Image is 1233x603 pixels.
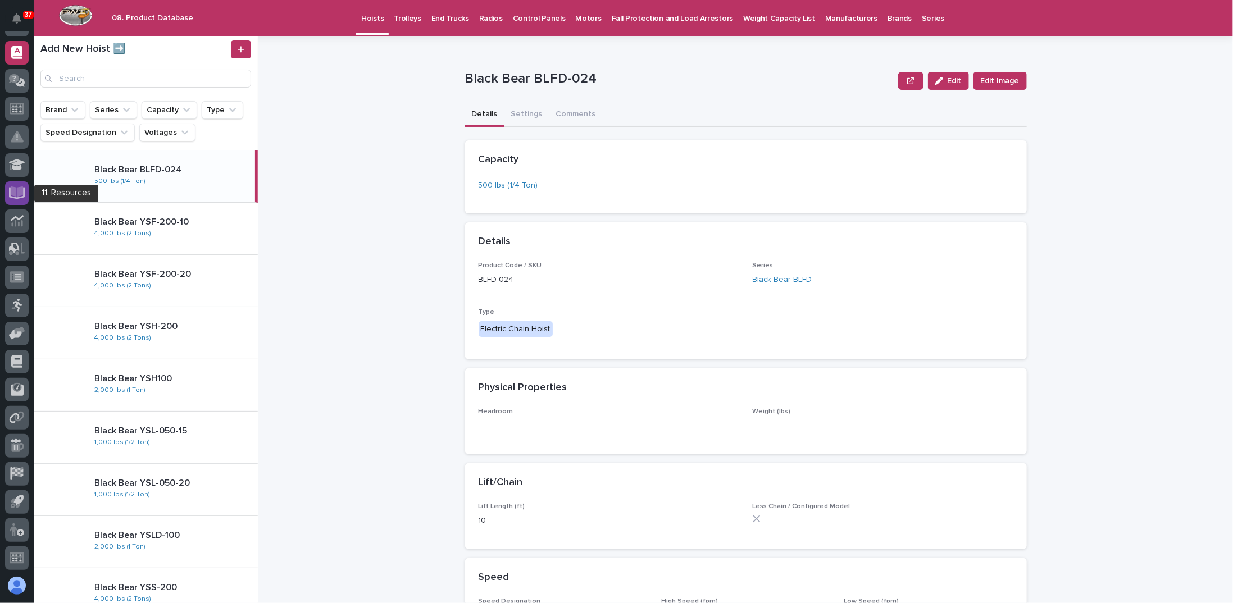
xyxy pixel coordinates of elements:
[753,274,812,286] a: Black Bear BLFD
[14,13,29,31] div: Notifications37
[40,70,251,88] input: Search
[973,72,1027,90] button: Edit Image
[25,11,32,19] p: 37
[139,124,195,141] button: Voltages
[40,43,229,56] h1: Add New Hoist ➡️
[34,359,258,412] a: Black Bear YSH1002,000 lbs (1 Ton)
[479,408,513,415] span: Headroom
[40,101,85,119] button: Brand
[753,420,1013,432] p: -
[34,150,258,203] a: Black Bear BLFD-024500 lbs (1/4 Ton)
[34,516,258,568] a: Black Bear YSLD-1002,000 lbs (1 Ton)
[948,77,962,85] span: Edit
[94,386,145,394] a: 2,000 lbs (1 Ton)
[94,373,253,384] p: Black Bear YSH100
[94,543,145,551] a: 2,000 lbs (1 Ton)
[94,426,253,436] p: Black Bear YSL-050-15
[34,412,258,464] a: Black Bear YSL-050-151,000 lbs (1/2 Ton)
[94,530,253,541] p: Black Bear YSLD-100
[94,438,150,446] a: 1,000 lbs (1/2 Ton)
[465,103,504,127] button: Details
[90,101,137,119] button: Series
[59,5,92,26] img: Workspace Logo
[202,101,243,119] button: Type
[34,255,258,307] a: Black Bear YSF-200-204,000 lbs (2 Tons)
[94,595,151,603] a: 4,000 lbs (2 Tons)
[981,75,1020,86] span: Edit Image
[94,334,151,342] a: 4,000 lbs (2 Tons)
[94,282,151,290] a: 4,000 lbs (2 Tons)
[479,154,519,166] h2: Capacity
[479,572,509,584] h2: Speed
[479,262,542,269] span: Product Code / SKU
[479,503,525,510] span: Lift Length (ft)
[753,503,850,510] span: Less Chain / Configured Model
[94,217,253,227] p: Black Bear YSF-200-10
[94,165,251,175] p: Black Bear BLFD-024
[753,262,774,269] span: Series
[479,477,523,489] h2: Lift/Chain
[94,491,150,499] a: 1,000 lbs (1/2 Ton)
[94,478,253,488] p: Black Bear YSL-050-20
[5,7,29,30] button: Notifications
[479,309,495,316] span: Type
[94,321,253,332] p: Black Bear YSH-200
[479,515,739,527] p: 10
[479,274,739,286] p: BLFD-024
[94,177,145,185] a: 500 lbs (1/4 Ton)
[142,101,197,119] button: Capacity
[34,203,258,255] a: Black Bear YSF-200-104,000 lbs (2 Tons)
[94,230,151,237] a: 4,000 lbs (2 Tons)
[504,103,549,127] button: Settings
[479,236,511,248] h2: Details
[34,307,258,359] a: Black Bear YSH-2004,000 lbs (2 Tons)
[479,180,538,191] a: 500 lbs (1/4 Ton)
[94,269,253,280] p: Black Bear YSF-200-20
[465,71,894,87] p: Black Bear BLFD-024
[40,124,135,141] button: Speed Designation
[479,321,553,337] div: Electric Chain Hoist
[753,408,791,415] span: Weight (lbs)
[479,420,739,432] p: -
[5,574,29,597] button: users-avatar
[112,13,193,23] h2: 08. Product Database
[94,582,253,593] p: Black Bear YSS-200
[34,464,258,516] a: Black Bear YSL-050-201,000 lbs (1/2 Ton)
[928,72,969,90] button: Edit
[479,382,567,394] h2: Physical Properties
[549,103,603,127] button: Comments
